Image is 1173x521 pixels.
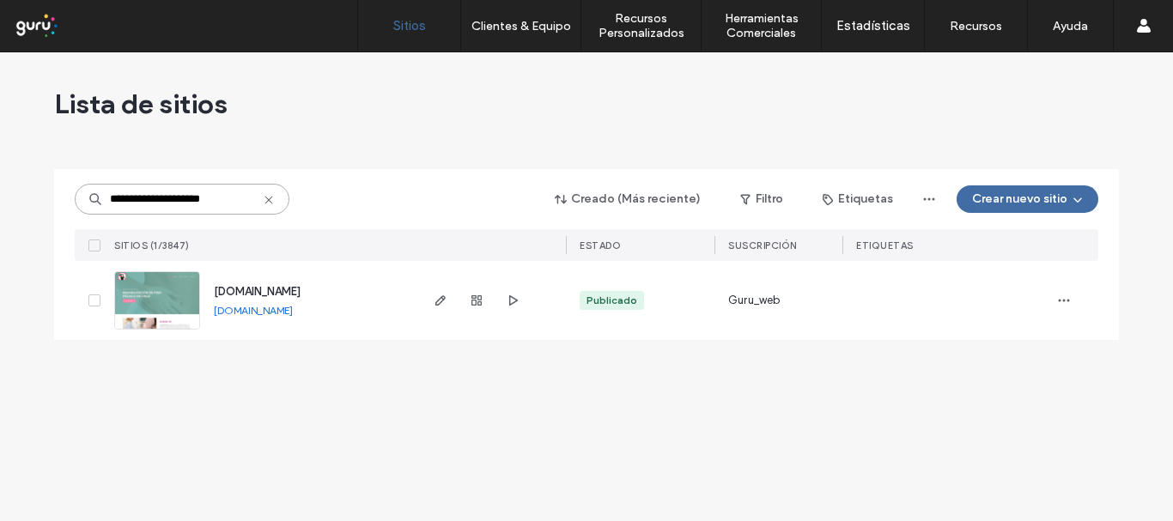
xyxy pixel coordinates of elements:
[114,239,190,251] span: SITIOS (1/3847)
[1053,19,1088,33] label: Ayuda
[214,304,293,317] a: [DOMAIN_NAME]
[957,185,1098,213] button: Crear nuevo sitio
[586,293,637,308] div: Publicado
[393,18,426,33] label: Sitios
[214,285,301,298] a: [DOMAIN_NAME]
[836,18,910,33] label: Estadísticas
[856,239,914,251] span: ETIQUETAS
[540,185,716,213] button: Creado (Más reciente)
[807,185,909,213] button: Etiquetas
[728,292,781,309] span: Guru_web
[728,239,797,251] span: Suscripción
[37,12,84,27] span: Ayuda
[581,11,701,40] label: Recursos Personalizados
[723,185,800,213] button: Filtro
[702,11,821,40] label: Herramientas Comerciales
[54,87,228,121] span: Lista de sitios
[580,239,621,251] span: ESTADO
[471,19,571,33] label: Clientes & Equipo
[950,19,1002,33] label: Recursos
